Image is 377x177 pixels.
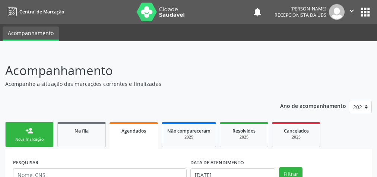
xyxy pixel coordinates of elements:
[225,134,263,140] div: 2025
[13,157,38,168] label: PESQUISAR
[252,7,263,17] button: notifications
[284,128,309,134] span: Cancelados
[3,27,59,41] a: Acompanhamento
[19,9,64,15] span: Central de Marcação
[345,4,359,20] button: 
[5,80,262,88] p: Acompanhe a situação das marcações correntes e finalizadas
[5,61,262,80] p: Acompanhamento
[278,134,315,140] div: 2025
[121,128,146,134] span: Agendados
[232,128,256,134] span: Resolvidos
[5,6,64,18] a: Central de Marcação
[167,128,210,134] span: Não compareceram
[11,137,48,142] div: Nova marcação
[25,127,34,135] div: person_add
[75,128,89,134] span: Na fila
[329,4,345,20] img: img
[359,6,372,19] button: apps
[280,101,346,110] p: Ano de acompanhamento
[348,7,356,15] i: 
[275,12,326,18] span: Recepcionista da UBS
[167,134,210,140] div: 2025
[275,6,326,12] div: [PERSON_NAME]
[190,157,244,168] label: DATA DE ATENDIMENTO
